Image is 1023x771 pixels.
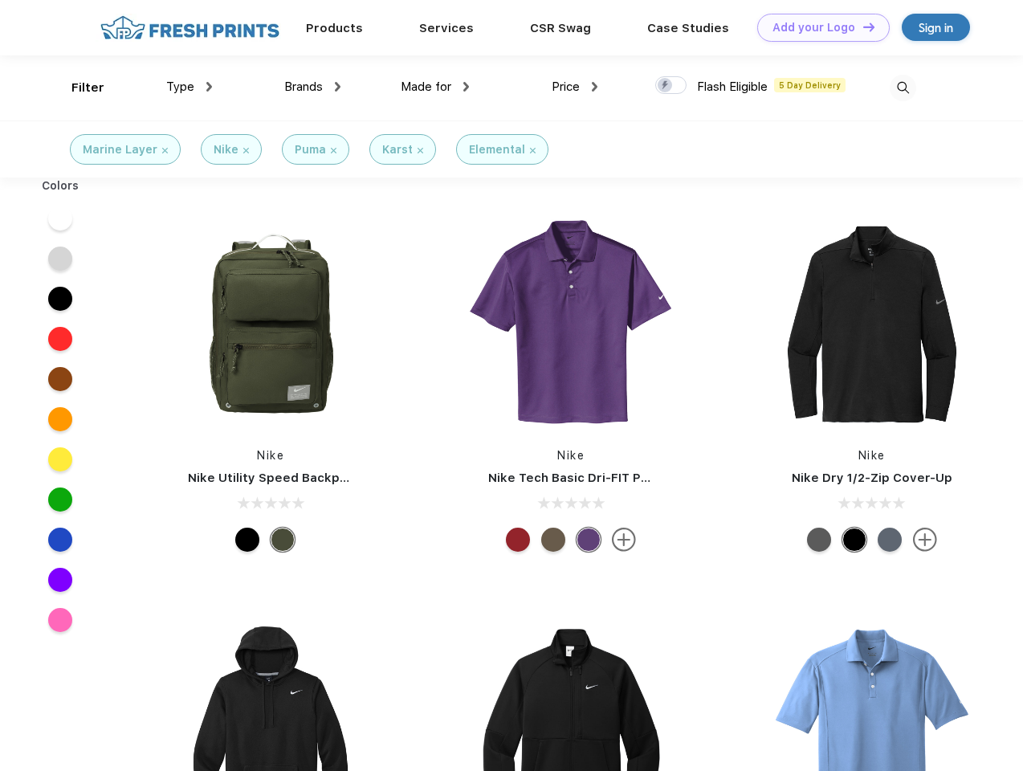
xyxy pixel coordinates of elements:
[257,449,284,462] a: Nike
[592,82,597,92] img: dropdown.png
[612,528,636,552] img: more.svg
[488,471,660,485] a: Nike Tech Basic Dri-FIT Polo
[863,22,874,31] img: DT
[419,21,474,35] a: Services
[842,528,866,552] div: Black
[206,82,212,92] img: dropdown.png
[295,141,326,158] div: Puma
[858,449,886,462] a: Nike
[382,141,413,158] div: Karst
[469,141,525,158] div: Elemental
[418,148,423,153] img: filter_cancel.svg
[772,21,855,35] div: Add your Logo
[577,528,601,552] div: Varsity Purple
[235,528,259,552] div: Black
[83,141,157,158] div: Marine Layer
[878,528,902,552] div: Navy Heather
[902,14,970,41] a: Sign in
[913,528,937,552] img: more.svg
[214,141,238,158] div: Nike
[765,218,979,431] img: func=resize&h=266
[243,148,249,153] img: filter_cancel.svg
[464,218,678,431] img: func=resize&h=266
[541,528,565,552] div: Olive Khaki
[164,218,377,431] img: func=resize&h=266
[530,21,591,35] a: CSR Swag
[331,148,336,153] img: filter_cancel.svg
[401,80,451,94] span: Made for
[919,18,953,37] div: Sign in
[162,148,168,153] img: filter_cancel.svg
[697,80,768,94] span: Flash Eligible
[335,82,340,92] img: dropdown.png
[30,177,92,194] div: Colors
[96,14,284,42] img: fo%20logo%202.webp
[463,82,469,92] img: dropdown.png
[71,79,104,97] div: Filter
[890,75,916,101] img: desktop_search.svg
[552,80,580,94] span: Price
[557,449,585,462] a: Nike
[774,78,846,92] span: 5 Day Delivery
[271,528,295,552] div: Cargo Khaki
[306,21,363,35] a: Products
[188,471,361,485] a: Nike Utility Speed Backpack
[530,148,536,153] img: filter_cancel.svg
[284,80,323,94] span: Brands
[792,471,952,485] a: Nike Dry 1/2-Zip Cover-Up
[506,528,530,552] div: Pro Red
[807,528,831,552] div: Black Heather
[166,80,194,94] span: Type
